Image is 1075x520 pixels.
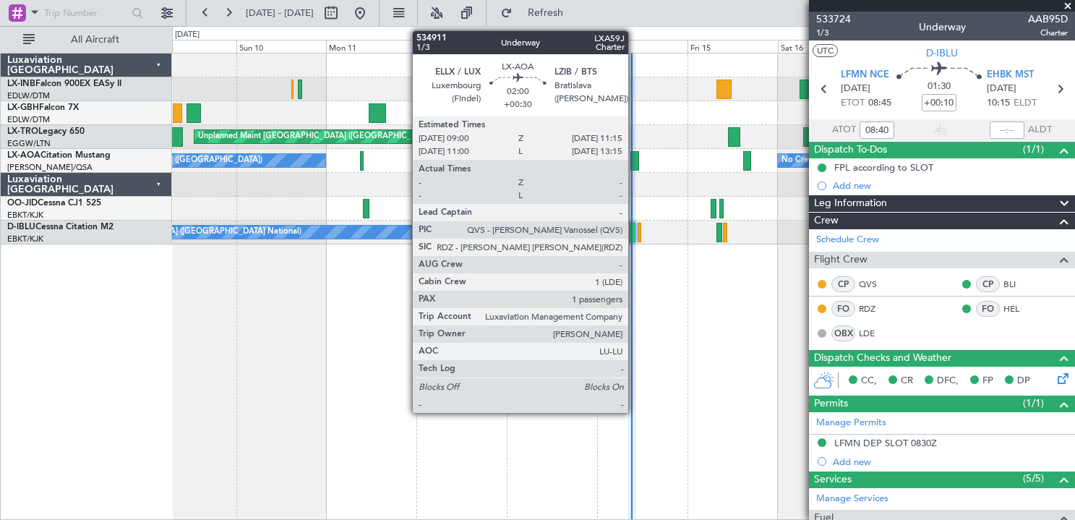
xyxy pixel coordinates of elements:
[816,233,879,247] a: Schedule Crew
[1028,27,1068,39] span: Charter
[814,350,951,367] span: Dispatch Checks and Weather
[515,8,576,18] span: Refresh
[507,40,597,53] div: Wed 13
[7,103,39,112] span: LX-GBH
[937,374,959,388] span: DFC,
[1023,142,1044,157] span: (1/1)
[834,161,933,174] div: FPL according to SLOT
[7,151,111,160] a: LX-AOACitation Mustang
[416,40,507,53] div: Tue 12
[859,278,891,291] a: QVS
[834,437,937,449] div: LFMN DEP SLOT 0830Z
[1028,12,1068,27] span: AAB95D
[781,150,893,171] div: No Crew Luxembourg (Findel)
[7,151,40,160] span: LX-AOA
[814,142,887,158] span: Dispatch To-Dos
[859,302,891,315] a: RDZ
[833,456,1068,468] div: Add new
[7,90,50,101] a: EDLW/DTM
[246,7,314,20] span: [DATE] - [DATE]
[44,2,127,24] input: Trip Number
[814,195,887,212] span: Leg Information
[841,68,889,82] span: LFMN NCE
[7,223,114,231] a: D-IBLUCessna Citation M2
[982,374,993,388] span: FP
[1014,96,1037,111] span: ELDT
[1003,278,1036,291] a: BLI
[597,40,688,53] div: Thu 14
[814,213,839,229] span: Crew
[919,20,966,35] div: Underway
[1023,471,1044,486] span: (5/5)
[861,374,877,388] span: CC,
[831,301,855,317] div: FO
[868,96,891,111] span: 08:45
[16,28,157,51] button: All Aircraft
[7,199,101,208] a: OO-JIDCessna CJ1 525
[832,123,856,137] span: ATOT
[688,40,778,53] div: Fri 15
[7,80,35,88] span: LX-INB
[990,122,1024,139] input: --:--
[841,96,865,111] span: ETOT
[816,12,851,27] span: 533724
[447,102,608,124] div: Planned Maint Nice ([GEOGRAPHIC_DATA])
[7,199,38,208] span: OO-JID
[901,374,913,388] span: CR
[831,325,855,341] div: OBX
[816,492,888,506] a: Manage Services
[7,127,38,136] span: LX-TRO
[7,127,85,136] a: LX-TROLegacy 650
[1017,374,1030,388] span: DP
[7,114,50,125] a: EDLW/DTM
[198,126,436,148] div: Unplanned Maint [GEOGRAPHIC_DATA] ([GEOGRAPHIC_DATA])
[860,122,894,139] input: --:--
[833,179,1068,192] div: Add new
[7,103,79,112] a: LX-GBHFalcon 7X
[7,162,93,173] a: [PERSON_NAME]/QSA
[1028,123,1052,137] span: ALDT
[175,29,200,41] div: [DATE]
[7,234,43,244] a: EBKT/KJK
[926,46,958,61] span: D-IBLU
[326,40,416,53] div: Mon 11
[928,80,951,94] span: 01:30
[1023,396,1044,411] span: (1/1)
[987,68,1034,82] span: EHBK MST
[7,223,35,231] span: D-IBLU
[778,40,868,53] div: Sat 16
[814,396,848,412] span: Permits
[831,276,855,292] div: CP
[7,80,121,88] a: LX-INBFalcon 900EX EASy II
[814,252,868,268] span: Flight Crew
[59,221,301,243] div: No Crew [GEOGRAPHIC_DATA] ([GEOGRAPHIC_DATA] National)
[841,82,870,96] span: [DATE]
[146,40,236,53] div: Sat 9
[494,1,581,25] button: Refresh
[7,210,43,221] a: EBKT/KJK
[814,472,852,488] span: Services
[859,327,891,340] a: LDE
[987,82,1016,96] span: [DATE]
[813,44,838,57] button: UTC
[7,138,51,149] a: EGGW/LTN
[816,416,886,430] a: Manage Permits
[38,35,153,45] span: All Aircraft
[816,27,851,39] span: 1/3
[976,276,1000,292] div: CP
[976,301,1000,317] div: FO
[236,40,327,53] div: Sun 10
[1003,302,1036,315] a: HEL
[987,96,1010,111] span: 10:15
